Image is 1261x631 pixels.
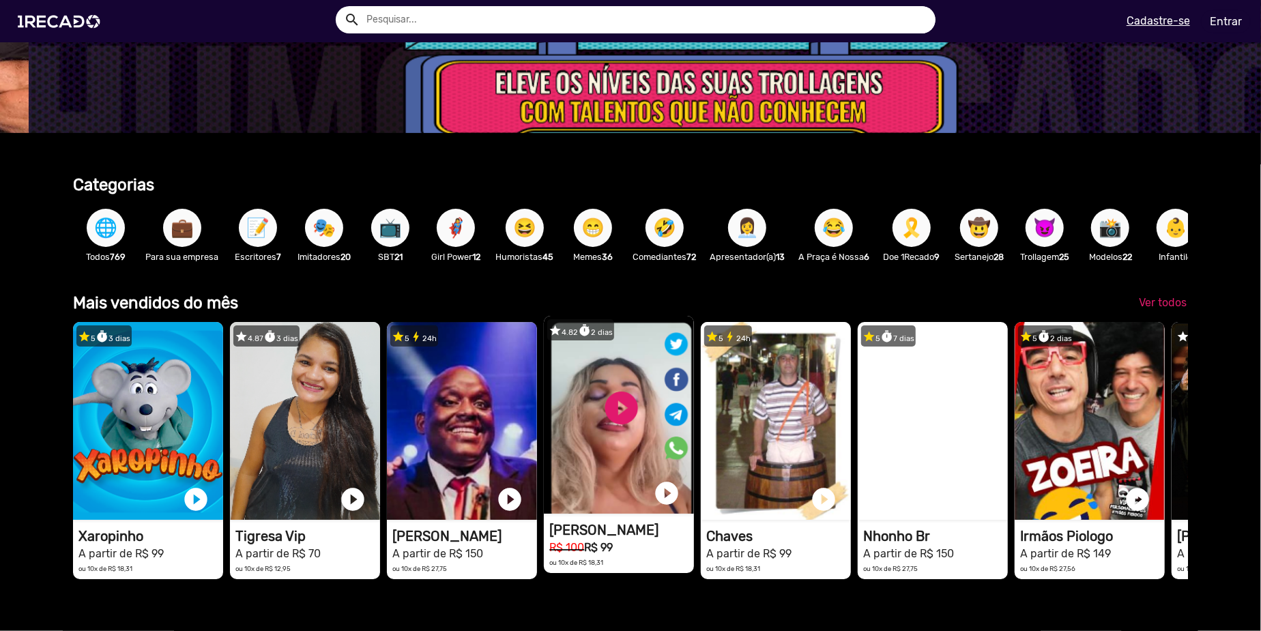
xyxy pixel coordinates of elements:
[863,528,1008,544] h1: Nhonho Br
[232,250,284,263] p: Escritores
[1020,547,1111,560] small: A partir de R$ 149
[472,252,480,262] b: 12
[506,209,544,247] button: 😆
[994,252,1004,262] b: 28
[356,6,936,33] input: Pesquisar...
[858,322,1008,520] video: 1RECADO vídeos dedicados para fãs e empresas
[78,547,164,560] small: A partir de R$ 99
[437,209,475,247] button: 🦸‍♀️
[339,7,363,31] button: Example home icon
[863,547,954,560] small: A partir de R$ 150
[967,486,994,513] a: play_circle_filled
[430,250,482,263] p: Girl Power
[1026,209,1064,247] button: 😈
[1157,209,1195,247] button: 👶
[810,486,837,513] a: play_circle_filled
[1084,250,1136,263] p: Modelos
[1140,296,1187,309] span: Ver todos
[305,209,343,247] button: 🎭
[893,209,931,247] button: 🎗️
[371,209,409,247] button: 📺
[1033,209,1056,247] span: 😈
[73,293,238,312] b: Mais vendidos do mês
[864,252,869,262] b: 6
[230,322,380,520] video: 1RECADO vídeos dedicados para fãs e empresas
[863,565,918,572] small: ou 10x de R$ 27,75
[239,209,277,247] button: 📝
[392,547,483,560] small: A partir de R$ 150
[73,322,223,520] video: 1RECADO vídeos dedicados para fãs e empresas
[145,250,218,263] p: Para sua empresa
[496,486,523,513] a: play_circle_filled
[235,565,291,572] small: ou 10x de R$ 12,95
[78,565,132,572] small: ou 10x de R$ 18,31
[602,252,613,262] b: 36
[544,316,694,514] video: 1RECADO vídeos dedicados para fãs e empresas
[1187,252,1193,262] b: 6
[584,541,613,554] b: R$ 99
[815,209,853,247] button: 😂
[883,250,940,263] p: Doe 1Recado
[710,250,785,263] p: Apresentador(a)
[1150,250,1202,263] p: Infantil
[646,209,684,247] button: 🤣
[776,252,785,262] b: 13
[1059,252,1069,262] b: 25
[1124,486,1151,513] a: play_circle_filled
[313,209,336,247] span: 🎭
[960,209,998,247] button: 🤠
[1015,322,1165,520] video: 1RECADO vídeos dedicados para fãs e empresas
[392,565,447,572] small: ou 10x de R$ 27,75
[171,209,194,247] span: 💼
[80,250,132,263] p: Todos
[1127,14,1190,27] u: Cadastre-se
[900,209,923,247] span: 🎗️
[1122,252,1132,262] b: 22
[549,522,694,538] h1: [PERSON_NAME]
[653,480,680,507] a: play_circle_filled
[182,486,209,513] a: play_circle_filled
[1091,209,1129,247] button: 📸
[235,528,380,544] h1: Tigresa Vip
[1177,565,1232,572] small: ou 10x de R$ 27,75
[1019,250,1071,263] p: Trollagem
[798,250,869,263] p: A Praça é Nossa
[1020,565,1075,572] small: ou 10x de R$ 27,56
[706,565,760,572] small: ou 10x de R$ 18,31
[379,209,402,247] span: 📺
[78,528,223,544] h1: Xaropinho
[567,250,619,263] p: Memes
[276,252,281,262] b: 7
[633,250,696,263] p: Comediantes
[387,322,537,520] video: 1RECADO vídeos dedicados para fãs e empresas
[1099,209,1122,247] span: 📸
[339,486,366,513] a: play_circle_filled
[394,252,403,262] b: 21
[728,209,766,247] button: 👩‍💼
[542,252,553,262] b: 45
[968,209,991,247] span: 🤠
[1020,528,1165,544] h1: Irmãos Piologo
[495,250,553,263] p: Humoristas
[513,209,536,247] span: 😆
[87,209,125,247] button: 🌐
[246,209,270,247] span: 📝
[163,209,201,247] button: 💼
[581,209,605,247] span: 😁
[574,209,612,247] button: 😁
[235,547,321,560] small: A partir de R$ 70
[706,528,851,544] h1: Chaves
[934,252,940,262] b: 9
[653,209,676,247] span: 🤣
[953,250,1005,263] p: Sertanejo
[340,252,351,262] b: 20
[392,528,537,544] h1: [PERSON_NAME]
[298,250,351,263] p: Imitadores
[736,209,759,247] span: 👩‍💼
[549,541,584,554] small: R$ 100
[73,175,154,194] b: Categorias
[444,209,467,247] span: 🦸‍♀️
[110,252,126,262] b: 769
[364,250,416,263] p: SBT
[344,12,360,28] mat-icon: Example home icon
